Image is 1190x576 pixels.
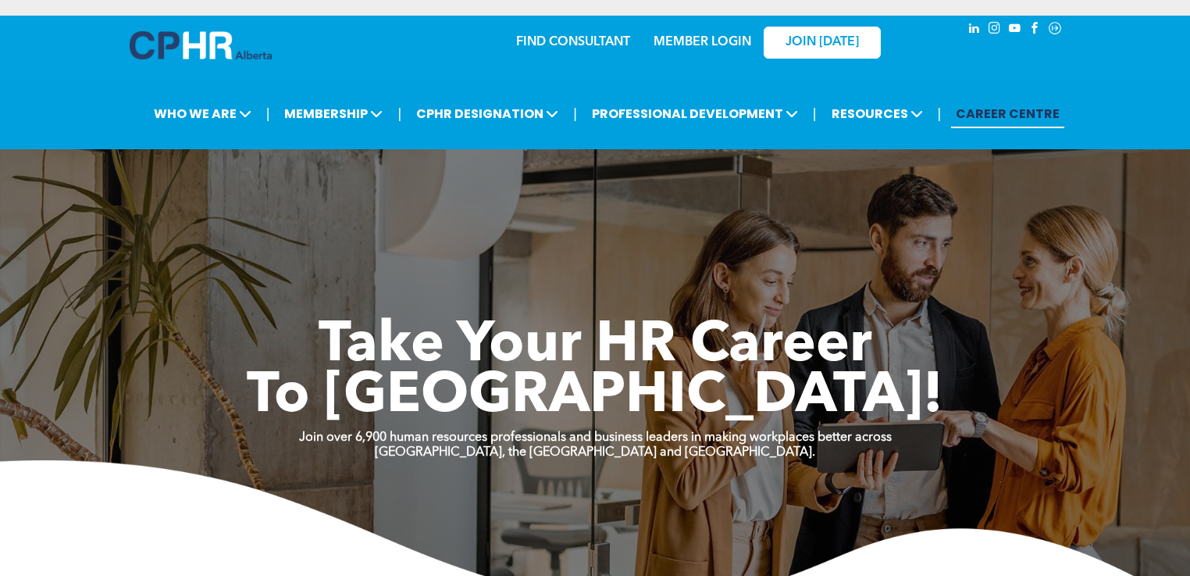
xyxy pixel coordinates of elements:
[149,99,256,128] span: WHO WE ARE
[951,99,1064,128] a: CAREER CENTRE
[280,99,387,128] span: MEMBERSHIP
[516,36,630,48] a: FIND CONSULTANT
[247,369,943,425] span: To [GEOGRAPHIC_DATA]!
[985,20,1003,41] a: instagram
[130,31,272,59] img: A blue and white logo for cp alberta
[813,98,817,130] li: |
[319,318,872,374] span: Take Your HR Career
[938,98,942,130] li: |
[573,98,577,130] li: |
[375,446,815,459] strong: [GEOGRAPHIC_DATA], the [GEOGRAPHIC_DATA] and [GEOGRAPHIC_DATA].
[299,431,892,444] strong: Join over 6,900 human resources professionals and business leaders in making workplaces better ac...
[1006,20,1023,41] a: youtube
[764,27,881,59] a: JOIN [DATE]
[587,99,803,128] span: PROFESSIONAL DEVELOPMENT
[786,35,859,50] span: JOIN [DATE]
[1026,20,1043,41] a: facebook
[412,99,563,128] span: CPHR DESIGNATION
[1046,20,1064,41] a: Social network
[654,36,751,48] a: MEMBER LOGIN
[397,98,401,130] li: |
[266,98,270,130] li: |
[827,99,928,128] span: RESOURCES
[965,20,982,41] a: linkedin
